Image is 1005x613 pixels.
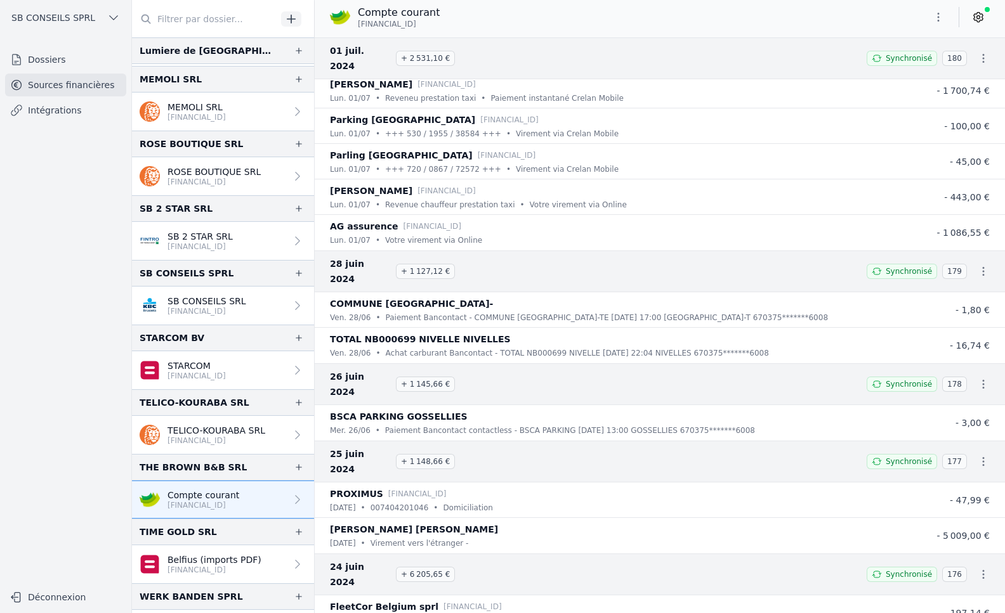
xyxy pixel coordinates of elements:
p: [PERSON_NAME] [330,77,412,92]
p: Reveneu prestation taxi [385,92,476,105]
p: Parling [GEOGRAPHIC_DATA] [330,148,473,163]
span: 26 juin 2024 [330,369,391,399]
p: [FINANCIAL_ID] [167,371,226,381]
img: belfius.png [140,360,160,380]
span: Synchronisé [886,456,932,467]
p: ROSE BOUTIQUE SRL [167,165,261,178]
p: [FINANCIAL_ID] [167,177,261,187]
span: 25 juin 2024 [330,446,391,477]
p: AG assurence [330,219,398,234]
img: KBC_BRUSSELS_KREDBEBB.png [140,295,160,316]
span: - 443,00 € [944,192,990,202]
p: SB 2 STAR SRL [167,230,233,243]
div: • [506,127,511,140]
p: [PERSON_NAME] [330,183,412,198]
div: Lumiere de [GEOGRAPHIC_DATA] [140,43,273,58]
img: crelan.png [330,7,350,27]
img: ing.png [140,101,160,122]
div: ROSE BOUTIQUE SRL [140,136,243,152]
div: • [376,163,380,176]
div: • [361,501,365,514]
p: Paiement instantané Crelan Mobile [490,92,624,105]
p: [FINANCIAL_ID] [167,565,261,575]
p: [FINANCIAL_ID] [167,436,265,446]
a: SB 2 STAR SRL [FINANCIAL_ID] [132,222,314,260]
p: +++ 720 / 0867 / 72572 +++ [385,163,501,176]
p: ven. 28/06 [330,311,371,324]
p: Compte courant [167,489,239,501]
div: TIME GOLD SRL [140,524,217,539]
p: lun. 01/07 [330,234,371,247]
span: - 16,74 € [950,340,990,351]
a: SB CONSEILS SRL [FINANCIAL_ID] [132,287,314,325]
span: 01 juil. 2024 [330,43,391,74]
div: • [361,537,365,550]
p: [DATE] [330,501,356,514]
p: lun. 01/07 [330,127,371,140]
div: MEMOLI SRL [140,72,202,87]
span: + 6 205,65 € [396,567,455,582]
p: TOTAL NB000699 NIVELLE NIVELLES [330,332,511,347]
p: [PERSON_NAME] [PERSON_NAME] [330,522,498,537]
span: [FINANCIAL_ID] [358,19,416,29]
p: Parking [GEOGRAPHIC_DATA] [330,112,475,127]
span: - 5 009,00 € [936,531,990,541]
span: + 1 127,12 € [396,264,455,279]
p: Virement via Crelan Mobile [516,127,619,140]
p: +++ 530 / 1955 / 38584 +++ [385,127,501,140]
div: • [376,234,380,247]
span: 178 [942,377,967,392]
span: - 45,00 € [950,157,990,167]
div: • [481,92,485,105]
a: Dossiers [5,48,126,71]
p: Paiement Bancontact - COMMUNE [GEOGRAPHIC_DATA]-TE [DATE] 17:00 [GEOGRAPHIC_DATA]-T 670375*******... [386,311,828,324]
span: - 47,99 € [950,495,990,505]
p: [DATE] [330,537,356,550]
div: • [376,424,380,437]
div: • [376,92,380,105]
div: • [376,127,380,140]
div: • [376,198,380,211]
span: Synchronisé [886,266,932,276]
p: PROXIMUS [330,486,383,501]
img: ing.png [140,166,160,186]
button: SB CONSEILS SPRL [5,8,126,28]
p: Virement vers l'étranger - [371,537,469,550]
span: Synchronisé [886,569,932,579]
p: [FINANCIAL_ID] [417,184,476,197]
p: lun. 01/07 [330,163,371,176]
a: Intégrations [5,99,126,122]
p: Votre virement via Online [530,198,627,211]
p: Belfius (imports PDF) [167,553,261,566]
p: lun. 01/07 [330,198,371,211]
p: 007404201046 [371,501,429,514]
p: TELICO-KOURABA SRL [167,424,265,437]
a: Sources financières [5,74,126,96]
p: [FINANCIAL_ID] [480,113,539,126]
input: Filtrer par dossier... [132,8,277,30]
div: SB 2 STAR SRL [140,201,213,216]
div: WERK BANDEN SPRL [140,589,243,604]
a: Belfius (imports PDF) [FINANCIAL_ID] [132,545,314,583]
span: + 2 531,10 € [396,51,455,66]
p: [FINANCIAL_ID] [388,487,447,500]
img: crelan.png [140,489,160,510]
p: lun. 01/07 [330,92,371,105]
p: COMMUNE [GEOGRAPHIC_DATA]- [330,296,493,311]
div: STARCOM BV [140,330,204,345]
a: MEMOLI SRL [FINANCIAL_ID] [132,93,314,131]
p: [FINANCIAL_ID] [167,112,226,122]
div: • [433,501,438,514]
p: BSCA PARKING GOSSELLIES [330,409,468,424]
div: TELICO-KOURABA SRL [140,395,249,410]
span: + 1 148,66 € [396,454,455,469]
span: - 1 700,74 € [936,86,990,96]
p: MEMOLI SRL [167,101,226,113]
span: - 100,00 € [944,121,990,131]
div: • [376,347,380,359]
div: • [520,198,525,211]
div: SB CONSEILS SPRL [140,266,233,281]
p: Virement via Crelan Mobile [516,163,619,176]
p: [FINANCIAL_ID] [478,149,536,162]
a: ROSE BOUTIQUE SRL [FINANCIAL_ID] [132,157,314,195]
